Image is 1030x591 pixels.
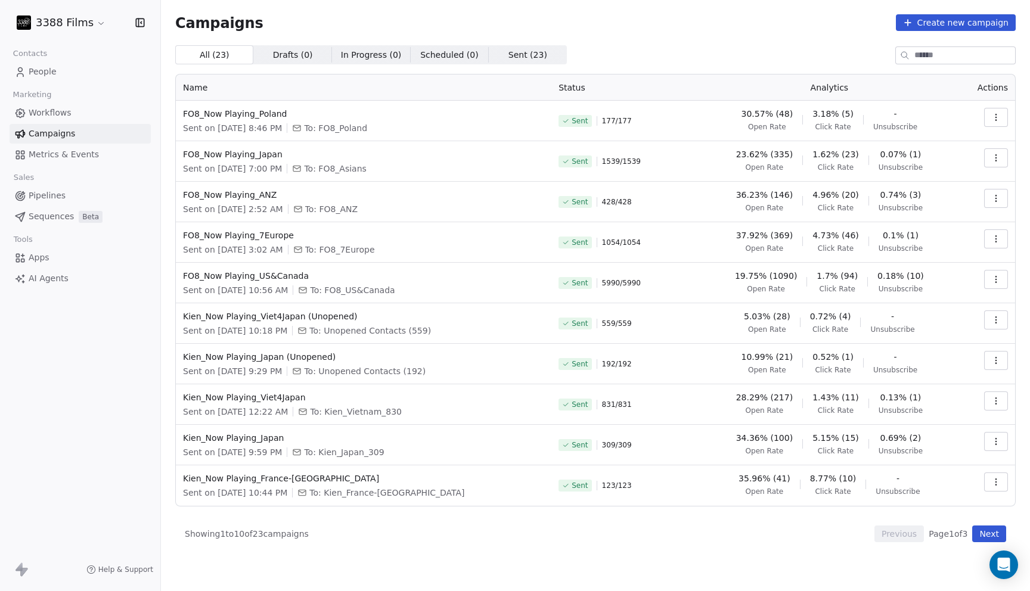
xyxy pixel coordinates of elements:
span: Open Rate [747,284,785,294]
span: FO8_Now Playing_7Europe [183,229,544,241]
span: Open Rate [746,244,784,253]
a: Pipelines [10,186,151,206]
span: Open Rate [748,122,786,132]
span: FO8_Now Playing_ANZ [183,189,544,201]
span: Unsubscribe [870,325,914,334]
span: Sent on [DATE] 9:29 PM [183,365,282,377]
span: People [29,66,57,78]
th: Actions [958,74,1015,101]
span: Click Rate [818,244,854,253]
span: Unsubscribe [873,365,917,375]
span: 30.57% (48) [742,108,793,120]
span: Sent on [DATE] 10:18 PM [183,325,287,337]
span: Click Rate [818,203,854,213]
span: 19.75% (1090) [735,270,797,282]
span: Click Rate [812,325,848,334]
div: Open Intercom Messenger [989,550,1018,579]
span: Sent on [DATE] 2:52 AM [183,203,283,215]
span: Click Rate [815,365,851,375]
a: Apps [10,248,151,267]
span: Unsubscribe [879,406,923,415]
span: Open Rate [748,365,786,375]
span: 3.18% (5) [812,108,854,120]
span: Open Rate [746,406,784,415]
span: - [896,472,899,484]
button: Previous [874,525,924,542]
span: Sent on [DATE] 9:59 PM [183,446,282,458]
span: Tools [8,231,38,248]
th: Analytics [700,74,958,101]
a: AI Agents [10,269,151,288]
span: 0.72% (4) [810,310,851,322]
span: 34.36% (100) [736,432,793,444]
button: Next [972,525,1006,542]
span: Sent [572,116,588,126]
span: To: Unopened Contacts (559) [309,325,431,337]
span: Unsubscribe [879,284,923,294]
span: To: FO8_Poland [304,122,367,134]
span: Open Rate [748,325,786,334]
span: To: Kien_Vietnam_830 [310,406,402,418]
span: Sent [572,319,588,328]
span: FO8_Now Playing_Japan [183,148,544,160]
span: Sent [572,238,588,247]
span: Unsubscribe [879,203,923,213]
span: Click Rate [815,487,851,496]
span: 4.73% (46) [812,229,859,241]
span: Unsubscribe [879,163,923,172]
span: Sent [572,278,588,288]
span: 1539 / 1539 [602,157,641,166]
span: 0.1% (1) [883,229,919,241]
span: - [891,310,894,322]
span: 0.18% (10) [877,270,924,282]
span: Sent [572,440,588,450]
span: Sequences [29,210,74,223]
span: To: Kien_Japan_309 [304,446,384,458]
span: Showing 1 to 10 of 23 campaigns [185,528,309,540]
span: - [894,351,897,363]
span: AI Agents [29,272,69,285]
span: Drafts ( 0 ) [273,49,313,61]
span: Click Rate [820,284,855,294]
span: FO8_Now Playing_Poland [183,108,544,120]
span: Workflows [29,107,72,119]
img: 3388Films_Logo_White.jpg [17,15,31,30]
span: Campaigns [175,14,263,31]
span: 36.23% (146) [736,189,793,201]
span: 0.13% (1) [880,391,922,403]
a: SequencesBeta [10,207,151,226]
span: To: FO8_ANZ [305,203,358,215]
span: Page 1 of 3 [929,528,967,540]
span: Unsubscribe [873,122,917,132]
span: 0.74% (3) [880,189,922,201]
span: Kien_Now Playing_France-[GEOGRAPHIC_DATA] [183,472,544,484]
span: Sent [572,157,588,166]
span: Unsubscribe [876,487,920,496]
span: 4.96% (20) [812,189,859,201]
span: 177 / 177 [602,116,632,126]
span: To: FO8_7Europe [305,244,375,256]
span: Metrics & Events [29,148,99,161]
span: 123 / 123 [602,481,632,490]
span: Campaigns [29,127,75,140]
span: 0.69% (2) [880,432,922,444]
span: 28.29% (217) [736,391,793,403]
a: Campaigns [10,124,151,144]
span: Sent on [DATE] 8:46 PM [183,122,282,134]
span: To: FO8_Asians [304,163,366,175]
span: In Progress ( 0 ) [341,49,402,61]
span: FO8_Now Playing_US&Canada [183,270,544,282]
span: 192 / 192 [602,359,632,369]
span: Beta [79,211,103,223]
span: Contacts [8,45,52,63]
th: Name [176,74,551,101]
span: 831 / 831 [602,400,632,409]
span: Sent on [DATE] 10:44 PM [183,487,287,499]
span: Sent on [DATE] 3:02 AM [183,244,283,256]
span: Open Rate [746,163,784,172]
span: 1054 / 1054 [602,238,641,247]
span: Marketing [8,86,57,104]
span: Open Rate [746,203,784,213]
span: Open Rate [746,446,784,456]
span: Kien_Now Playing_Japan [183,432,544,444]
